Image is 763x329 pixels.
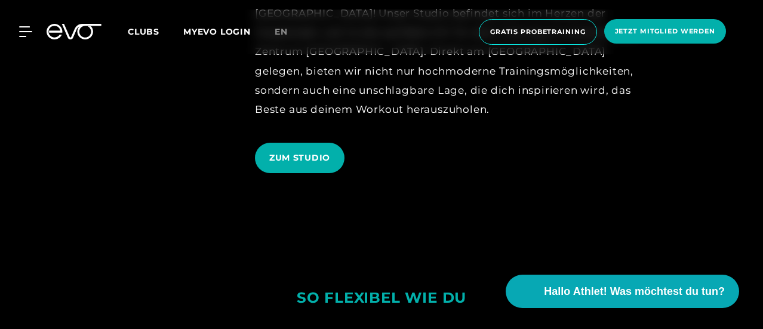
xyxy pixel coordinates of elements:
[506,275,739,308] button: Hallo Athlet! Was möchtest du tun?
[183,26,251,37] a: MYEVO LOGIN
[601,19,730,45] a: Jetzt Mitglied werden
[475,19,601,45] a: Gratis Probetraining
[544,284,725,300] span: Hallo Athlet! Was möchtest du tun?
[269,152,330,164] span: ZUM STUDIO
[128,26,159,37] span: Clubs
[490,27,586,37] span: Gratis Probetraining
[275,26,288,37] span: en
[128,26,183,37] a: Clubs
[275,25,302,39] a: en
[297,284,466,312] div: SO FLEXIBEL WIE DU
[615,26,715,36] span: Jetzt Mitglied werden
[255,134,349,182] a: ZUM STUDIO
